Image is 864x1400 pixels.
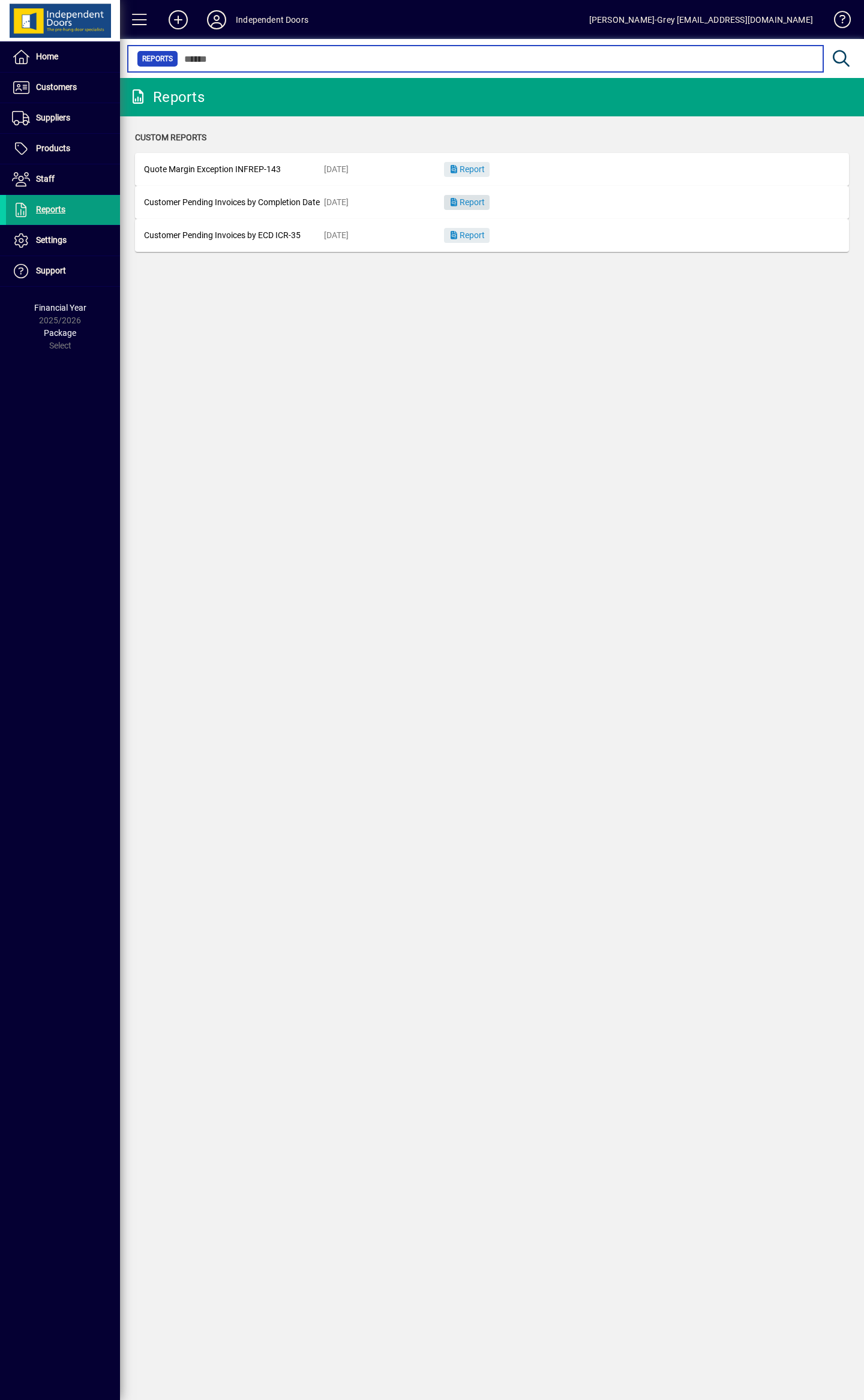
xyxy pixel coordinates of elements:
[449,164,485,174] span: Report
[444,162,490,177] button: Report
[6,226,120,256] a: Settings
[34,303,86,313] span: Financial Year
[6,256,120,286] a: Support
[444,195,490,210] button: Report
[6,42,120,72] a: Home
[197,9,236,31] button: Profile
[6,73,120,103] a: Customers
[6,164,120,194] a: Staff
[444,228,490,243] button: Report
[144,196,324,209] div: Customer Pending Invoices by Completion Date
[36,235,67,245] span: Settings
[324,196,444,209] div: [DATE]
[44,328,76,338] span: Package
[449,230,485,240] span: Report
[129,88,205,107] div: Reports
[36,174,55,184] span: Staff
[6,103,120,133] a: Suppliers
[324,229,444,242] div: [DATE]
[159,9,197,31] button: Add
[144,229,324,242] div: Customer Pending Invoices by ECD ICR-35
[36,113,70,122] span: Suppliers
[144,163,324,176] div: Quote Margin Exception INFREP-143
[36,143,70,153] span: Products
[36,205,65,214] span: Reports
[142,53,173,65] span: Reports
[825,2,849,41] a: Knowledge Base
[589,10,813,29] div: [PERSON_NAME]-Grey [EMAIL_ADDRESS][DOMAIN_NAME]
[449,197,485,207] span: Report
[6,134,120,164] a: Products
[236,10,308,29] div: Independent Doors
[36,82,77,92] span: Customers
[36,266,66,275] span: Support
[135,133,206,142] span: Custom Reports
[36,52,58,61] span: Home
[324,163,444,176] div: [DATE]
